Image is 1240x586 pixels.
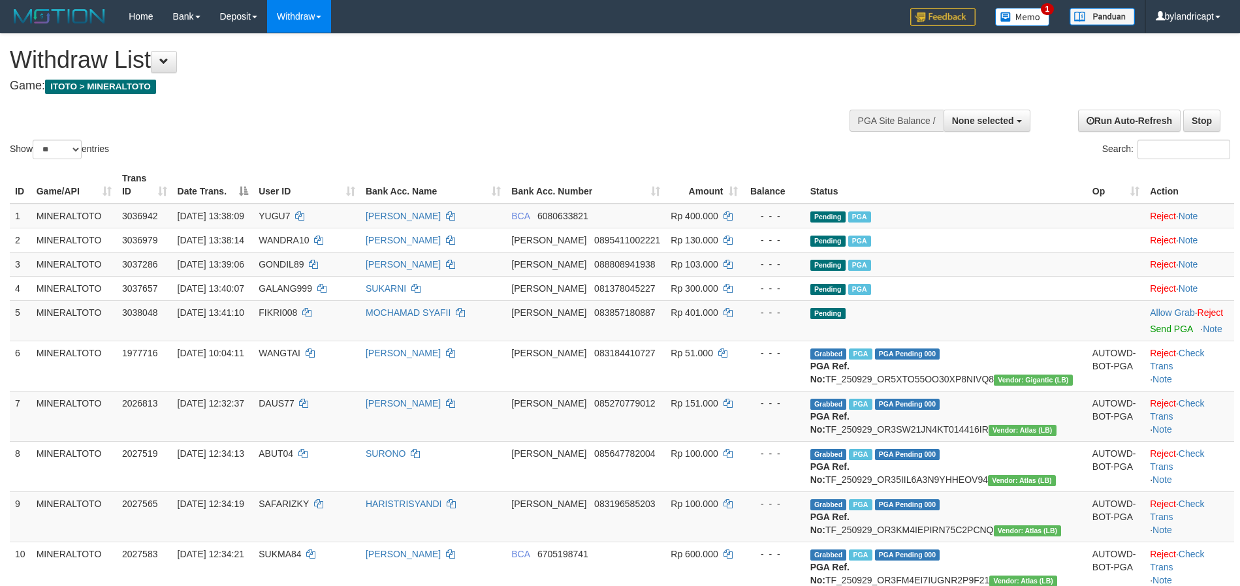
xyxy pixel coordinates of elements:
[122,259,158,270] span: 3037286
[748,347,800,360] div: - - -
[1150,448,1204,472] a: Check Trans
[671,307,718,318] span: Rp 401.000
[10,7,109,26] img: MOTION_logo.png
[594,348,655,358] span: Copy 083184410727 to clipboard
[1153,575,1172,585] a: Note
[259,211,290,221] span: YUGU7
[849,449,872,460] span: Marked by bylanggota2
[31,228,117,252] td: MINERALTOTO
[122,398,158,409] span: 2026813
[259,307,297,318] span: FIKRI008
[10,441,31,491] td: 8
[875,499,940,510] span: PGA Pending
[178,211,244,221] span: [DATE] 13:38:09
[848,260,871,271] span: Marked by bylanggota2
[178,283,244,294] span: [DATE] 13:40:07
[1145,491,1234,542] td: · ·
[594,259,655,270] span: Copy 088808941938 to clipboard
[1150,307,1197,318] span: ·
[1137,140,1230,159] input: Search:
[1087,441,1145,491] td: AUTOWD-BOT-PGA
[1153,374,1172,384] a: Note
[810,236,846,247] span: Pending
[989,425,1057,436] span: Vendor URL: https://dashboard.q2checkout.com/secure
[1145,441,1234,491] td: · ·
[122,211,158,221] span: 3036942
[360,166,506,204] th: Bank Acc. Name: activate to sort column ascending
[259,348,300,358] span: WANGTAI
[594,235,660,245] span: Copy 0895411002221 to clipboard
[259,398,294,409] span: DAUS77
[1087,491,1145,542] td: AUTOWD-BOT-PGA
[594,448,655,459] span: Copy 085647782004 to clipboard
[810,308,846,319] span: Pending
[1150,549,1176,559] a: Reject
[849,499,872,510] span: Marked by bylanggota2
[178,398,244,409] span: [DATE] 12:32:37
[805,341,1087,391] td: TF_250929_OR5XTO55OO30XP8NIVQ8
[10,80,814,93] h4: Game:
[1183,110,1220,132] a: Stop
[178,499,244,509] span: [DATE] 12:34:19
[671,448,718,459] span: Rp 100.000
[594,283,655,294] span: Copy 081378045227 to clipboard
[31,341,117,391] td: MINERALTOTO
[748,497,800,510] div: - - -
[1150,348,1176,358] a: Reject
[366,448,405,459] a: SURONO
[850,110,944,132] div: PGA Site Balance /
[875,549,940,561] span: PGA Pending
[366,283,406,294] a: SUKARNI
[1078,110,1181,132] a: Run Auto-Refresh
[748,306,800,319] div: - - -
[10,341,31,391] td: 6
[1150,211,1176,221] a: Reject
[511,307,586,318] span: [PERSON_NAME]
[366,235,441,245] a: [PERSON_NAME]
[1087,391,1145,441] td: AUTOWD-BOT-PGA
[31,441,117,491] td: MINERALTOTO
[805,391,1087,441] td: TF_250929_OR3SW21JN4KT014416IR
[366,499,441,509] a: HARISTRISYANDI
[748,447,800,460] div: - - -
[910,8,976,26] img: Feedback.jpg
[10,491,31,542] td: 9
[122,549,158,559] span: 2027583
[511,283,586,294] span: [PERSON_NAME]
[671,211,718,221] span: Rp 400.000
[117,166,172,204] th: Trans ID: activate to sort column ascending
[743,166,805,204] th: Balance
[511,549,530,559] span: BCA
[259,283,312,294] span: GALANG999
[849,348,872,360] span: Marked by bylanggota2
[805,441,1087,491] td: TF_250929_OR35IIL6A3N9YHHEOV94
[1145,204,1234,228] td: ·
[810,512,850,535] b: PGA Ref. No:
[10,391,31,441] td: 7
[1150,283,1176,294] a: Reject
[671,259,718,270] span: Rp 103.000
[366,549,441,559] a: [PERSON_NAME]
[1179,283,1198,294] a: Note
[366,211,441,221] a: [PERSON_NAME]
[1145,252,1234,276] td: ·
[172,166,254,204] th: Date Trans.: activate to sort column descending
[10,166,31,204] th: ID
[849,399,872,410] span: Marked by bylanggota2
[31,204,117,228] td: MINERALTOTO
[511,448,586,459] span: [PERSON_NAME]
[1041,3,1055,15] span: 1
[748,547,800,561] div: - - -
[10,276,31,300] td: 4
[253,166,360,204] th: User ID: activate to sort column ascending
[671,235,718,245] span: Rp 130.000
[1150,398,1176,409] a: Reject
[31,276,117,300] td: MINERALTOTO
[10,300,31,341] td: 5
[122,307,158,318] span: 3038048
[748,258,800,271] div: - - -
[671,283,718,294] span: Rp 300.000
[122,448,158,459] span: 2027519
[511,259,586,270] span: [PERSON_NAME]
[537,549,588,559] span: Copy 6705198741 to clipboard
